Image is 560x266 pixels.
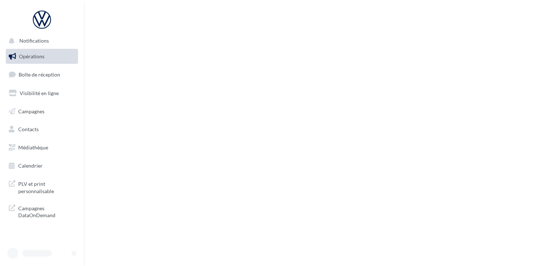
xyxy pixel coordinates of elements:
span: Campagnes [18,108,44,114]
a: Campagnes [4,104,79,119]
a: Contacts [4,122,79,137]
a: Campagnes DataOnDemand [4,200,79,222]
a: PLV et print personnalisable [4,176,79,197]
a: Médiathèque [4,140,79,155]
span: Boîte de réception [19,71,60,78]
span: Calendrier [18,163,43,169]
span: Visibilité en ligne [20,90,59,96]
a: Visibilité en ligne [4,86,79,101]
span: Opérations [19,53,44,59]
span: Médiathèque [18,144,48,150]
a: Calendrier [4,158,79,173]
a: Opérations [4,49,79,64]
span: Contacts [18,126,39,132]
span: Campagnes DataOnDemand [18,203,75,219]
span: Notifications [19,38,49,44]
span: PLV et print personnalisable [18,179,75,195]
a: Boîte de réception [4,67,79,82]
